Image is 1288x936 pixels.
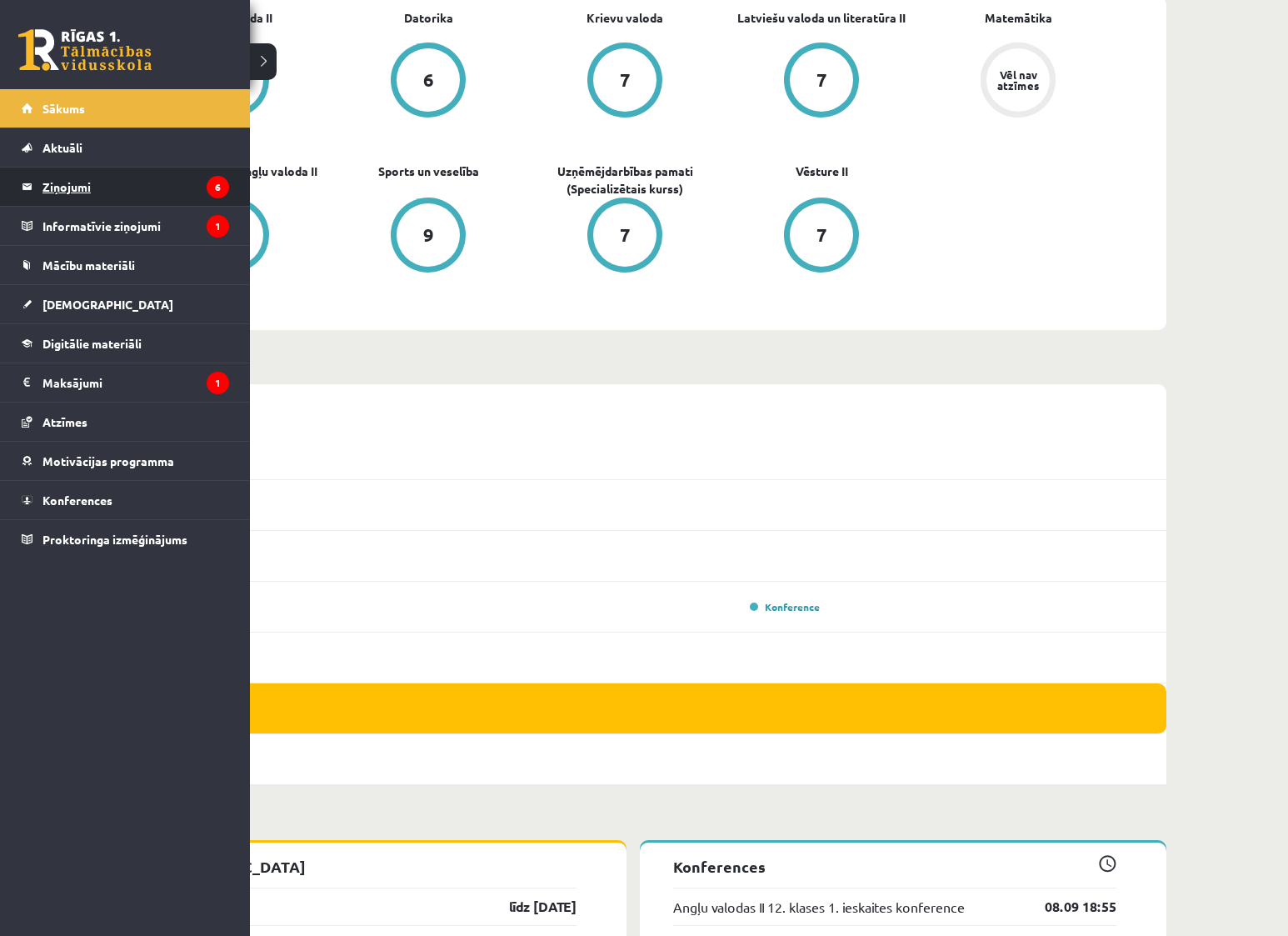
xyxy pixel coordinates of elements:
[42,101,85,116] span: Sākums
[22,89,229,128] a: Sākums
[22,403,229,441] a: Atzīmes
[22,520,229,558] a: Proktoringa izmēģinājums
[480,897,577,917] a: līdz [DATE]
[22,168,229,206] a: Ziņojumi6
[22,246,229,284] a: Mācību materiāli
[107,810,1160,833] p: Tuvākās aktivitātes
[18,29,152,71] a: Rīgas 1. Tālmācības vidusskola
[207,215,229,238] i: 1
[42,453,174,468] span: Motivācijas programma
[587,9,663,27] a: Krievu valoda
[1020,897,1116,917] a: 08.09 18:55
[42,493,112,508] span: Konferences
[985,9,1052,27] a: Matemātika
[22,128,229,167] a: Aktuāli
[673,897,965,917] a: Angļu valodas II 12. klases 1. ieskaites konference
[378,163,479,180] a: Sports un veselība
[330,43,527,121] a: 6
[42,336,142,351] span: Digitālie materiāli
[22,207,229,245] a: Informatīvie ziņojumi1
[42,532,187,547] span: Proktoringa izmēģinājums
[107,352,1160,374] p: Nedēļa
[620,71,631,89] div: 7
[207,176,229,198] i: 6
[42,168,229,206] legend: Ziņojumi
[816,226,827,244] div: 7
[620,226,631,244] div: 7
[100,384,1166,429] div: (01.09 - 07.09)
[723,43,920,121] a: 7
[723,198,920,276] a: 7
[42,297,173,312] span: [DEMOGRAPHIC_DATA]
[22,363,229,402] a: Maksājumi1
[404,9,453,27] a: Datorika
[22,285,229,323] a: [DEMOGRAPHIC_DATA]
[673,855,1116,878] p: Konferences
[42,414,87,429] span: Atzīmes
[133,855,577,878] p: [DEMOGRAPHIC_DATA]
[42,140,82,155] span: Aktuāli
[330,198,527,276] a: 9
[527,163,723,198] a: Uzņēmējdarbības pamati (Specializētais kurss)
[527,43,723,121] a: 7
[920,43,1116,121] a: Vēl nav atzīmes
[42,363,229,402] legend: Maksājumi
[207,372,229,394] i: 1
[737,9,906,27] a: Latviešu valoda un literatūra II
[796,163,848,180] a: Vēsture II
[816,71,827,89] div: 7
[22,481,229,519] a: Konferences
[995,69,1041,91] div: Vēl nav atzīmes
[42,258,135,273] span: Mācību materiāli
[42,207,229,245] legend: Informatīvie ziņojumi
[750,600,820,613] a: Konference
[423,226,434,244] div: 9
[527,198,723,276] a: 7
[423,71,434,89] div: 6
[22,324,229,363] a: Digitālie materiāli
[22,442,229,480] a: Motivācijas programma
